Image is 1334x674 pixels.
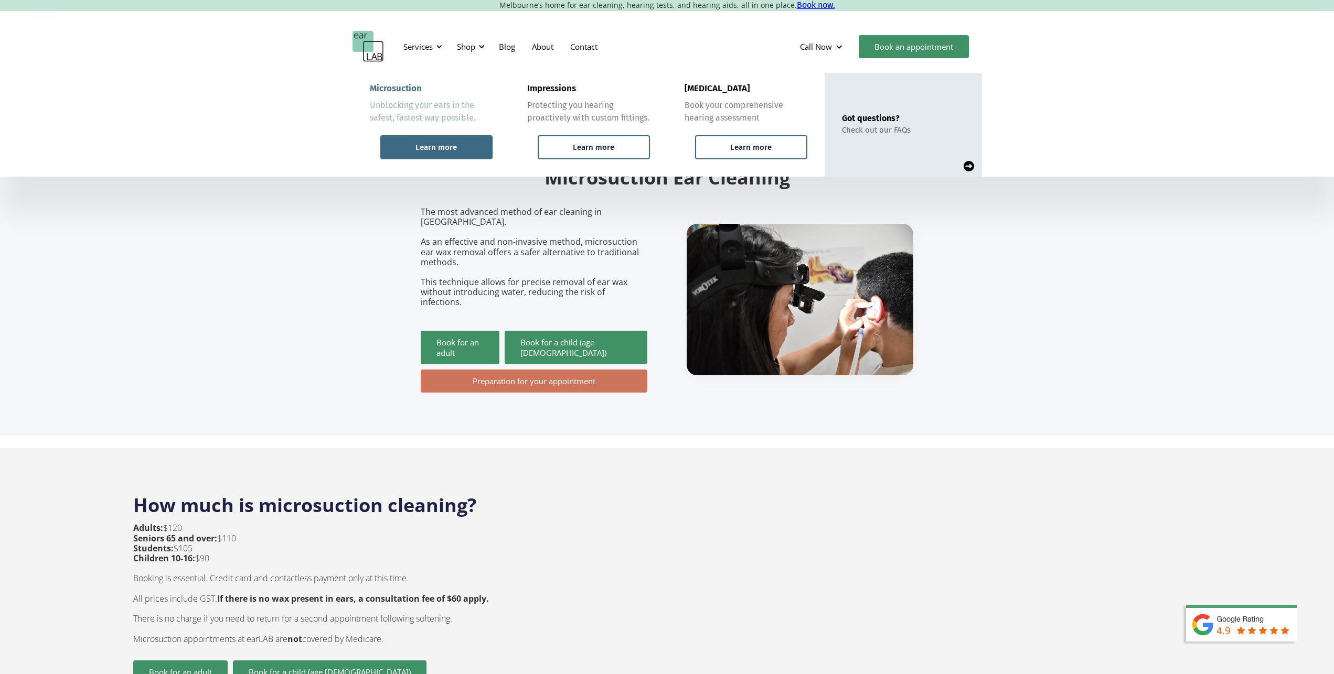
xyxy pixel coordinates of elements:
[133,552,195,564] strong: Children 10-16:
[415,143,457,152] div: Learn more
[527,83,576,94] div: Impressions
[505,331,647,364] a: Book for a child (age [DEMOGRAPHIC_DATA])
[490,31,524,62] a: Blog
[133,482,1200,518] h2: How much is microsuction cleaning?
[421,331,499,364] a: Book for an adult
[527,99,650,124] div: Protecting you hearing proactively with custom fittings.
[421,207,647,308] p: The most advanced method of ear cleaning in [GEOGRAPHIC_DATA]. As an effective and non-invasive m...
[685,99,807,124] div: Book your comprehensive hearing assessment
[403,41,433,52] div: Services
[133,532,217,544] strong: Seniors 65 and over:
[573,143,614,152] div: Learn more
[421,369,647,393] a: Preparation for your appointment
[370,83,422,94] div: Microsuction
[825,73,982,177] a: Got questions?Check out our FAQs
[842,125,911,135] div: Check out our FAQs
[510,73,667,177] a: ImpressionsProtecting you hearing proactively with custom fittings.Learn more
[133,523,489,644] p: $120 $110 $105 $90 Booking is essential. Credit card and contactless payment only at this time. A...
[133,522,163,534] strong: Adults:
[842,113,911,123] div: Got questions?
[667,73,825,177] a: [MEDICAL_DATA]Book your comprehensive hearing assessmentLearn more
[687,224,913,375] img: boy getting ear checked.
[353,73,510,177] a: MicrosuctionUnblocking your ears in the safest, fastest way possible.Learn more
[217,593,489,604] strong: If there is no wax present in ears, a consultation fee of $60 apply.
[685,83,750,94] div: [MEDICAL_DATA]
[133,542,174,554] strong: Students:
[397,31,445,62] div: Services
[451,31,488,62] div: Shop
[859,35,969,58] a: Book an appointment
[370,99,493,124] div: Unblocking your ears in the safest, fastest way possible.
[730,143,772,152] div: Learn more
[524,31,562,62] a: About
[287,633,302,645] strong: not
[353,31,384,62] a: home
[421,166,914,190] h2: Microsuction Ear Cleaning
[792,31,853,62] div: Call Now
[800,41,832,52] div: Call Now
[562,31,606,62] a: Contact
[457,41,475,52] div: Shop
